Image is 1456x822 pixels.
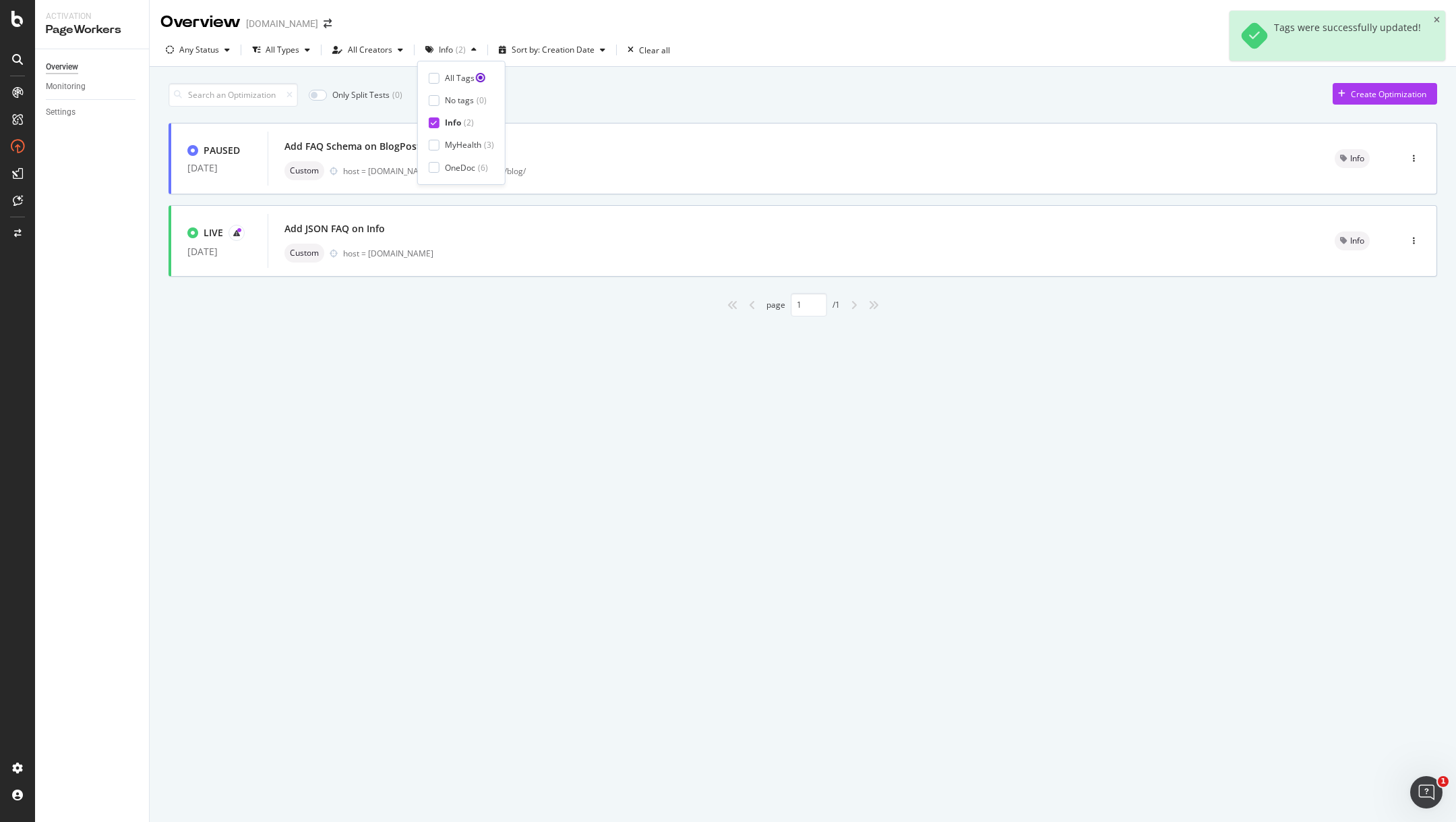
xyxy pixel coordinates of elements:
[477,94,487,106] div: ( 0 )
[445,72,475,84] div: All Tags
[46,11,138,22] div: Activation
[484,139,494,150] div: ( 3 )
[622,39,670,61] button: Clear all
[169,83,298,107] input: Search an Optimization
[439,46,453,54] div: Info
[475,72,487,84] div: Tooltip anchor
[46,105,75,119] div: Settings
[46,80,86,94] div: Monitoring
[420,39,482,61] button: Info(2)
[722,294,744,316] div: angles-left
[284,140,421,153] div: Add FAQ Schema on BlogPost
[204,144,240,157] div: PAUSED
[284,161,324,180] div: neutral label
[343,165,1302,177] div: host = [DOMAIN_NAME] and path contains /blog/
[247,39,315,61] button: All Types
[290,167,319,175] span: Custom
[160,39,235,61] button: Any Status
[445,162,475,173] div: OneDoc
[1333,83,1437,105] button: Create Optimization
[160,11,241,34] div: Overview
[327,39,408,61] button: All Creators
[1350,237,1364,245] span: Info
[845,294,863,316] div: angle-right
[1351,88,1426,100] div: Create Optimization
[46,60,78,74] div: Overview
[46,22,138,38] div: PageWorkers
[1274,22,1421,50] div: Tags were successfully updated!
[1350,155,1364,163] span: Info
[332,89,390,101] div: Only Split Tests
[284,222,385,236] div: Add JSON FAQ on Info
[46,80,140,94] a: Monitoring
[478,162,488,173] div: ( 6 )
[343,248,1302,259] div: host = [DOMAIN_NAME]
[46,105,140,119] a: Settings
[512,46,595,54] div: Sort by: Creation Date
[456,46,466,54] div: ( 2 )
[445,139,481,150] div: MyHealth
[744,294,761,316] div: angle-left
[204,226,223,240] div: LIVE
[493,39,611,61] button: Sort by: Creation Date
[290,249,319,257] span: Custom
[1335,231,1370,250] div: neutral label
[324,19,332,28] div: arrow-right-arrow-left
[445,94,474,106] div: No tags
[766,293,840,317] div: page / 1
[1335,149,1370,168] div: neutral label
[246,17,318,30] div: [DOMAIN_NAME]
[46,60,140,74] a: Overview
[1434,16,1440,24] div: close toast
[187,246,251,257] div: [DATE]
[392,89,402,101] div: ( 0 )
[179,46,219,54] div: Any Status
[863,294,884,316] div: angles-right
[348,46,392,54] div: All Creators
[639,45,670,56] div: Clear all
[464,117,474,128] div: ( 2 )
[445,117,461,128] div: Info
[266,46,299,54] div: All Types
[187,163,251,173] div: [DATE]
[1438,776,1449,787] span: 1
[284,244,324,263] div: neutral label
[1410,776,1443,809] iframe: Intercom live chat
